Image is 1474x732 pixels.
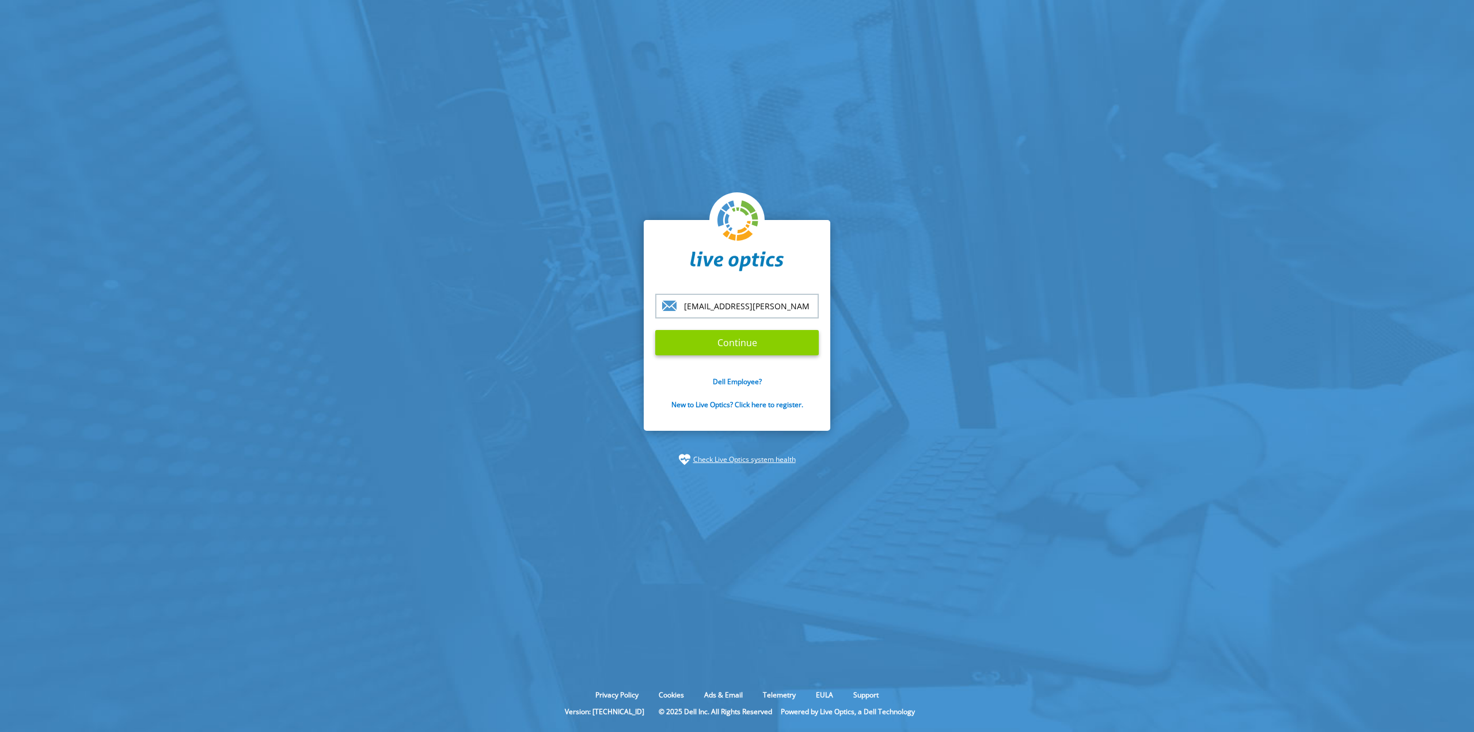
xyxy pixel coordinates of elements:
[587,690,647,700] a: Privacy Policy
[671,400,803,409] a: New to Live Optics? Click here to register.
[559,707,650,716] li: Version: [TECHNICAL_ID]
[696,690,751,700] a: Ads & Email
[653,707,778,716] li: © 2025 Dell Inc. All Rights Reserved
[754,690,804,700] a: Telemetry
[717,200,759,242] img: liveoptics-logo.svg
[845,690,887,700] a: Support
[650,690,693,700] a: Cookies
[693,454,796,465] a: Check Live Optics system health
[655,294,819,318] input: email@address.com
[807,690,842,700] a: EULA
[655,330,819,355] input: Continue
[679,454,690,465] img: status-check-icon.svg
[713,377,762,386] a: Dell Employee?
[690,251,784,272] img: liveoptics-word.svg
[781,707,915,716] li: Powered by Live Optics, a Dell Technology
